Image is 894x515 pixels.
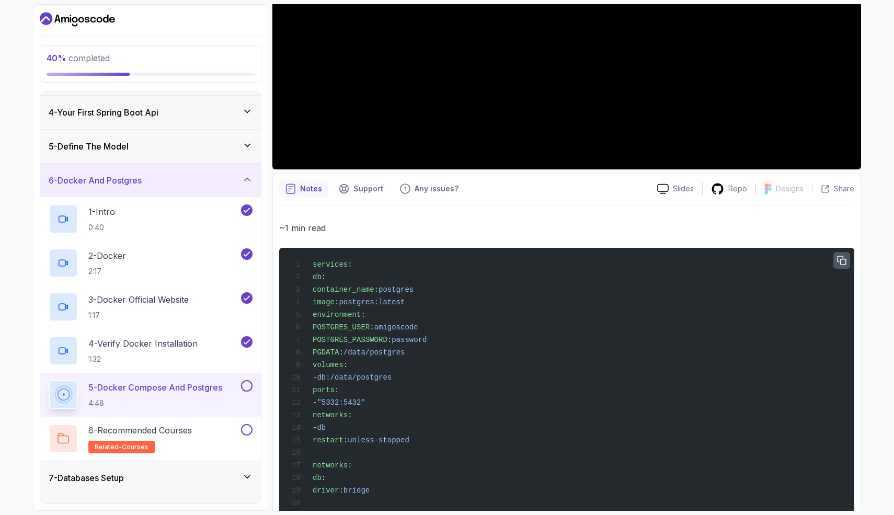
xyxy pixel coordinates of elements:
[379,285,414,294] span: postgres
[313,424,317,432] span: -
[322,273,326,281] span: :
[322,474,326,482] span: :
[317,398,365,407] span: "5332:5432"
[88,381,222,394] p: 5 - Docker Compose And Postgres
[703,182,755,196] a: Repo
[313,436,343,444] span: restart
[88,310,189,321] p: 1:17
[49,174,142,187] h3: 6 - Docker And Postgres
[88,337,198,350] p: 4 - Verify Docker Installation
[47,53,66,63] span: 40 %
[49,424,253,453] button: 6-Recommended Coursesrelated-courses
[313,398,317,407] span: -
[313,373,317,382] span: -
[40,164,261,197] button: 6-Docker And Postgres
[776,184,804,194] p: Designs
[335,298,339,306] span: :
[343,486,370,495] span: bridge
[40,11,115,28] a: Dashboard
[313,461,348,470] span: networks
[313,285,374,294] span: container_name
[313,298,335,306] span: image
[40,130,261,163] button: 5-Define The Model
[339,486,343,495] span: :
[343,348,405,357] span: /data/postgres
[673,184,694,194] p: Slides
[317,373,392,382] span: db:/data/postgres
[88,266,126,277] p: 2:17
[317,424,326,432] span: db
[387,336,392,344] span: :
[313,336,387,344] span: POSTGRES_PASSWORD
[49,336,253,365] button: 4-Verify Docker Installation1:32
[40,461,261,495] button: 7-Databases Setup
[812,184,854,194] button: Share
[348,411,352,419] span: :
[728,184,747,194] p: Repo
[834,184,854,194] p: Share
[335,386,339,394] span: :
[88,424,192,437] p: 6 - Recommended Courses
[343,361,348,369] span: :
[49,204,253,234] button: 1-Intro0:40
[49,248,253,278] button: 2-Docker2:17
[313,323,370,331] span: POSTGRES_USER
[49,380,253,409] button: 5-Docker Compose And Postgres4:48
[348,461,352,470] span: :
[88,249,126,262] p: 2 - Docker
[47,53,110,63] span: completed
[49,472,124,484] h3: 7 - Databases Setup
[392,336,427,344] span: password
[88,205,115,218] p: 1 - Intro
[40,96,261,129] button: 4-Your First Spring Boot Api
[313,486,339,495] span: driver
[339,348,343,357] span: :
[95,443,148,451] span: related-courses
[348,436,409,444] span: unless-stopped
[49,106,158,119] h3: 4 - Your First Spring Boot Api
[88,222,115,233] p: 0:40
[313,273,322,281] span: db
[343,436,348,444] span: :
[313,311,361,319] span: environment
[649,184,702,194] a: Slides
[374,323,418,331] span: amigoscode
[313,474,322,482] span: db
[49,140,129,153] h3: 5 - Define The Model
[313,260,348,269] span: services
[313,386,335,394] span: ports
[313,411,348,419] span: networks
[88,293,189,306] p: 3 - Docker Official Website
[49,292,253,322] button: 3-Docker Official Website1:17
[348,260,352,269] span: :
[361,311,365,319] span: :
[374,285,379,294] span: :
[88,354,198,364] p: 1:32
[370,323,374,331] span: :
[279,221,854,235] p: ~1 min read
[313,361,343,369] span: volumes
[339,298,405,306] span: postgres:latest
[88,398,222,408] p: 4:48
[313,348,339,357] span: PGDATA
